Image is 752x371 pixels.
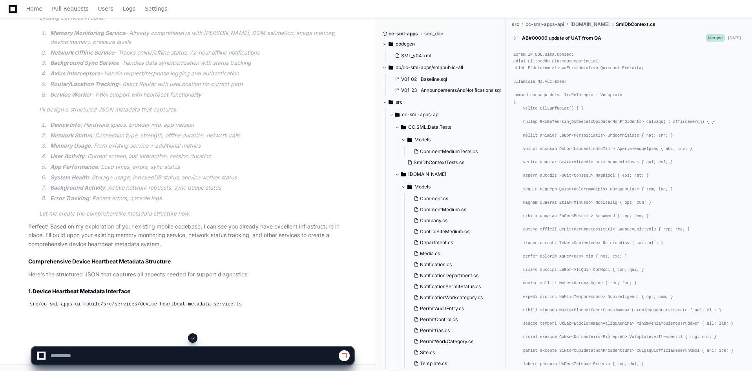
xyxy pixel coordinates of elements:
li: : Hardware specs, browser info, app version [48,121,354,130]
li: : Load times, errors, sync status [48,163,354,172]
span: codegen [396,41,415,47]
span: PermitGas.cs [420,327,450,334]
h2: Comprehensive Device Heartbeat Metadata Structure [28,258,354,265]
li: - Already comprehensive with [PERSON_NAME], DOM estimation, image memory, device memory, pressure... [48,29,354,47]
button: PermitAuditEntry.cs [411,303,503,314]
li: : Storage usage, IndexedDB status, service worker status [48,173,354,182]
svg: Directory [389,63,393,72]
span: PermitControl.cs [420,316,458,323]
strong: Background Sync Service [50,59,119,66]
button: PermitGas.cs [411,325,503,336]
h3: 1. [28,287,354,295]
div: [DATE] [728,35,741,41]
span: [DOMAIN_NAME] [408,171,446,177]
button: codegen [382,38,500,50]
strong: Network Offline Service [50,49,114,56]
span: [DOMAIN_NAME] [570,21,610,27]
span: Merged [706,34,725,42]
button: db/cc-sml-apps/sml/public-all [382,61,500,74]
li: : Active network requests, sync queue status [48,183,354,192]
span: NotificationWorkcategory.cs [420,294,483,301]
span: PermitAuditEntry.cs [420,305,464,312]
span: cc-sml-apps-api [526,21,564,27]
p: I'll design a structured JSON metadata that captures: [39,105,354,114]
span: src [396,99,403,105]
span: Department.cs [420,239,453,246]
span: Models [414,184,431,190]
li: : Connection type, strength, offline duration, network calls [48,131,354,140]
span: cc-sml-apps [389,31,418,37]
p: Let me create the comprehensive metadata structure now. [39,209,354,218]
div: AB#00000 update of UAT from QA [522,35,601,41]
svg: Directory [395,110,400,119]
span: cc-sml-apps-api [402,111,440,118]
span: Settings [145,6,167,11]
svg: Directory [401,122,406,132]
strong: Network Status [50,132,92,139]
span: ControlSiteMedium.cs [420,228,469,235]
strong: Background Activity [50,184,105,191]
strong: Memory Usage [50,142,91,149]
span: V01_23__AnnouncementsAndNotifications.sql [401,87,501,93]
button: cc-sml-apps-api [389,108,506,121]
code: src/cc-sml-apps-ui-mobile/src/services/device-heartbeat-metadata-service.ts [28,301,243,308]
button: NotificationPermitStatus.cs [411,281,503,292]
button: CommentMediumTests.cs [411,146,503,157]
span: db/cc-sml-apps/sml/public-all [396,64,463,71]
button: Company.cs [411,215,503,226]
span: Media.cs [420,250,440,257]
span: CommentMediumTests.cs [420,148,478,155]
strong: User Activity [50,153,84,159]
span: SmlDbContext.cs [616,21,655,27]
span: V01_02__Baseline.sql [401,76,447,82]
strong: Error Tracking [50,195,89,201]
button: [DOMAIN_NAME] [395,168,508,181]
span: Home [26,6,42,11]
span: Company.cs [420,217,447,224]
button: Notification.cs [411,259,503,270]
svg: Directory [389,39,393,49]
span: Logs [123,6,135,11]
li: : From existing service + additional metrics [48,141,354,150]
span: CC.SML.Data.Tests [408,124,451,130]
span: Models [414,137,431,143]
span: Notification.cs [420,261,452,268]
span: Comment.cs [420,196,448,202]
strong: Device Info [50,121,80,128]
button: SmlDbContextTests.cs [404,157,503,168]
li: - React Router with useLocation for current path [48,80,354,89]
button: Models [401,133,508,146]
button: Department.cs [411,237,503,248]
strong: Router/Location Tracking [50,80,119,87]
strong: Axios Interceptors [50,70,100,77]
strong: Service Worker [50,91,91,98]
svg: Directory [389,97,393,107]
button: SML_v04.xml [392,50,495,61]
li: : Current screen, last interaction, session duration [48,152,354,161]
span: sml_dev [424,31,443,37]
li: - Tracks online/offline status, 72-hour offline notifications [48,48,354,57]
button: PermitControl.cs [411,314,503,325]
button: ControlSiteMedium.cs [411,226,503,237]
strong: Memory Monitoring Service [50,29,125,36]
span: NotificationPermitStatus.cs [420,283,481,290]
p: Perfect! Based on my exploration of your existing mobile codebase, I can see you already have exc... [28,222,354,249]
span: src [512,21,519,27]
span: Pull Requests [52,6,88,11]
li: - Handles data synchronization with status tracking [48,58,354,68]
span: Users [98,6,113,11]
button: NotificationWorkcategory.cs [411,292,503,303]
strong: System Health [50,174,89,181]
span: SmlDbContextTests.cs [414,159,464,166]
button: NotificationDepartment.cs [411,270,503,281]
li: - PWA support with heartbeat functionality [48,90,354,99]
button: src [382,96,500,108]
svg: Directory [407,182,412,192]
button: Comment.cs [411,193,503,204]
li: : Recent errors, console logs [48,194,354,203]
p: Here's the structured JSON that captures all aspects needed for support diagnostics: [28,270,354,279]
button: CommentMedium.cs [411,204,503,215]
li: - Handle request/response logging and authentication [48,69,354,78]
span: NotificationDepartment.cs [420,272,478,279]
span: CommentMedium.cs [420,207,466,213]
